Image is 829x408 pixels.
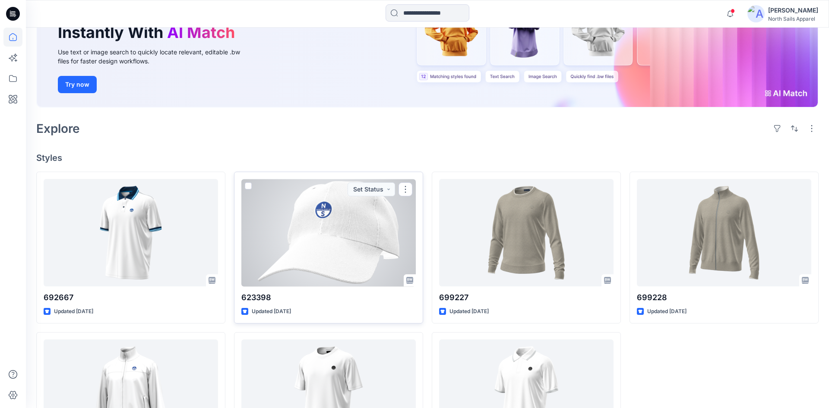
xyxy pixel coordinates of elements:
[167,23,235,42] span: AI Match
[439,292,614,304] p: 699227
[241,292,416,304] p: 623398
[36,153,819,163] h4: Styles
[44,179,218,286] a: 692667
[252,307,291,316] p: Updated [DATE]
[36,122,80,135] h2: Explore
[54,307,93,316] p: Updated [DATE]
[747,5,765,22] img: avatar
[637,292,811,304] p: 699228
[647,307,687,316] p: Updated [DATE]
[241,179,416,286] a: 623398
[768,5,818,16] div: [PERSON_NAME]
[637,179,811,286] a: 699228
[58,47,252,66] div: Use text or image search to quickly locate relevant, editable .bw files for faster design workflows.
[44,292,218,304] p: 692667
[58,76,97,93] button: Try now
[439,179,614,286] a: 699227
[449,307,489,316] p: Updated [DATE]
[768,16,818,22] div: North Sails Apparel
